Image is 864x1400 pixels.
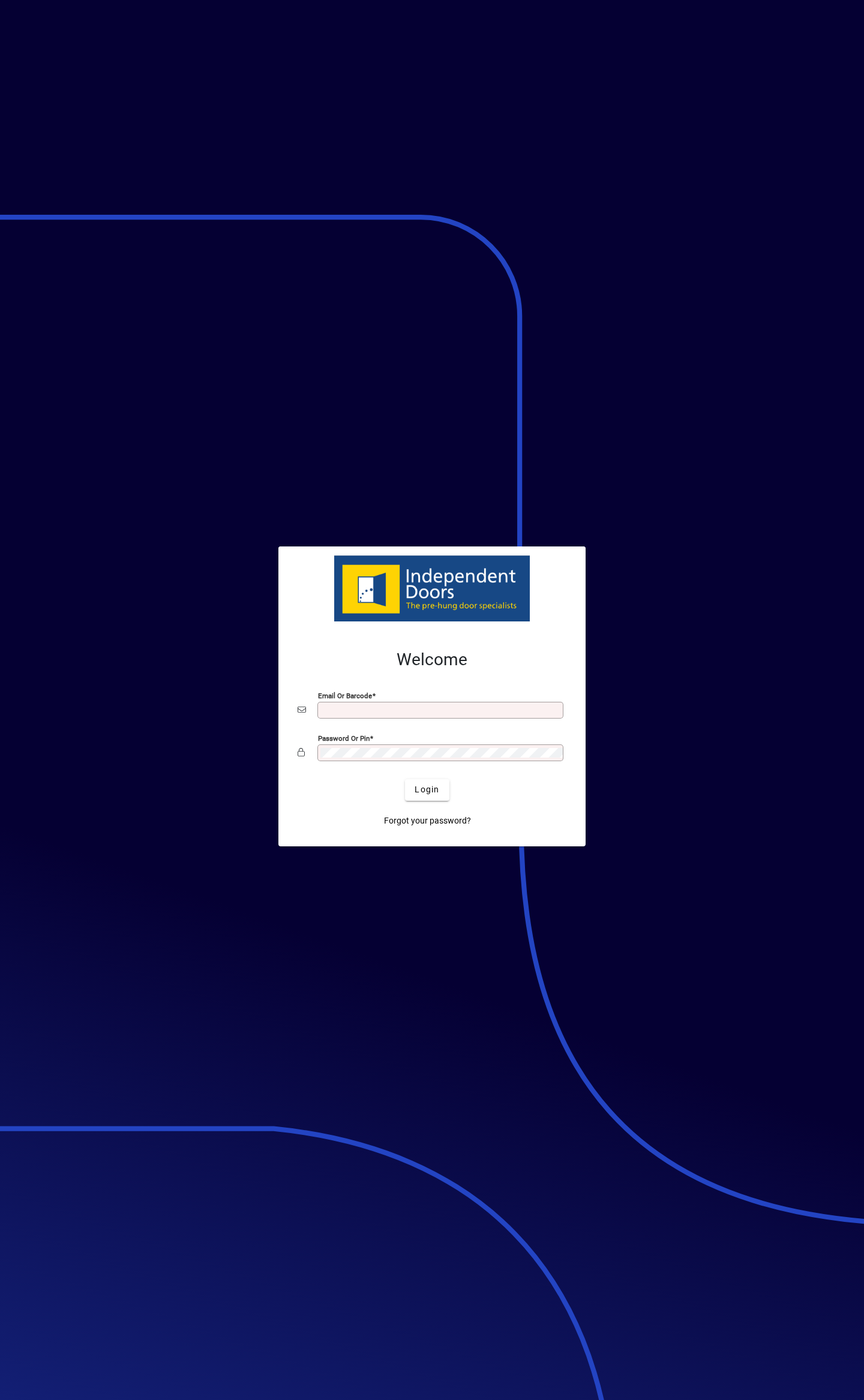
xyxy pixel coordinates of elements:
[318,734,370,742] mat-label: Password or Pin
[384,815,471,827] span: Forgot your password?
[318,691,372,699] mat-label: Email or Barcode
[415,783,439,796] span: Login
[298,650,566,670] h2: Welcome
[379,810,476,832] a: Forgot your password?
[405,779,449,801] button: Login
